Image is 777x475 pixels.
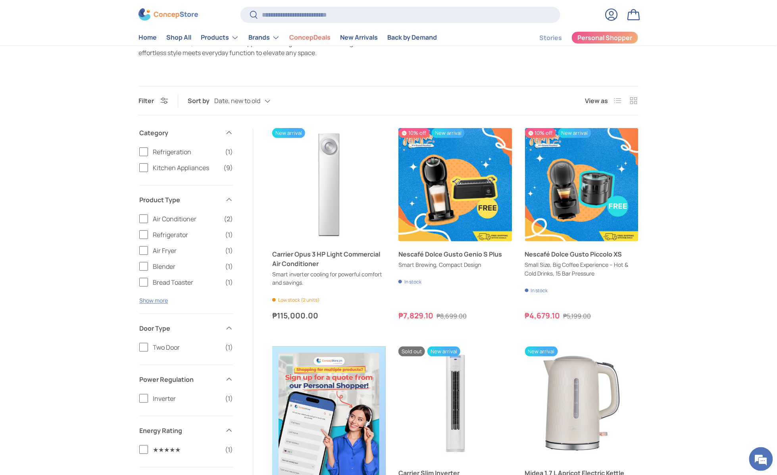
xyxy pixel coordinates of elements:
a: ConcepDeals [289,30,331,46]
span: (1) [225,343,233,352]
span: Sold out [398,347,425,356]
span: Discover our sleek, minimalist home appliances designed for modern living—where effortless style ... [138,39,376,57]
summary: Power Regulation [139,365,233,394]
a: Stories [539,30,562,46]
span: Air Conditioner [153,214,219,224]
span: New arrival [427,347,460,356]
summary: Product Type [139,186,233,214]
button: Filter [138,96,168,105]
span: Air Fryer [153,246,220,255]
span: (1) [225,147,233,157]
span: (1) [225,278,233,287]
span: (1) [225,230,233,239]
span: (1) [225,445,233,454]
span: (1) [225,246,233,255]
summary: Brands [244,30,285,46]
a: Home [138,30,157,46]
summary: Door Type [139,314,233,343]
span: ★★★★★ [153,445,220,454]
span: (1) [225,262,233,271]
div: Chat with us now [41,44,133,55]
span: Door Type [139,324,220,333]
span: Blender [153,262,220,271]
span: Refrigerator [153,230,220,239]
a: Back by Demand [387,30,437,46]
span: New arrival [432,128,465,138]
span: (1) [225,394,233,403]
a: Nescafé Dolce Gusto Piccolo XS [525,128,639,241]
a: Carrier Slim Inverter [398,347,512,460]
span: Bread Toaster [153,278,220,287]
a: Nescafé Dolce Gusto Genio S Plus [398,249,512,259]
span: (2) [224,214,233,224]
span: Product Type [139,195,220,205]
label: Sort by [188,96,214,105]
span: New arrival [525,347,558,356]
span: Personal Shopper [578,35,633,41]
a: Personal Shopper [571,31,639,44]
img: ConcepStore [138,9,198,21]
span: New arrival [558,128,591,138]
span: Power Regulation [139,375,220,384]
span: Filter [138,96,154,105]
span: Date, new to old [214,97,260,105]
a: New Arrivals [340,30,378,46]
span: Inverter [153,394,220,403]
summary: Energy Rating [139,416,233,445]
button: Show more [139,297,168,304]
span: We're online! [46,100,110,180]
a: Nescafé Dolce Gusto Piccolo XS [525,249,639,259]
span: 10% off [525,128,556,138]
span: Category [139,128,220,138]
a: Midea 1.7 L Apricot Electric Kettle [525,347,639,460]
span: Energy Rating [139,426,220,435]
summary: Category [139,119,233,147]
a: Nescafé Dolce Gusto Genio S Plus [398,128,512,241]
span: (9) [223,163,233,172]
span: New arrival [272,128,305,138]
span: 10% off [398,128,429,138]
span: Kitchen Appliances [153,163,219,172]
button: Date, new to old [214,94,287,108]
span: Two Door [153,343,220,352]
a: Carrier Opus 3 HP Light Commercial Air Conditioner [272,128,386,241]
nav: Primary [138,30,437,46]
a: Shop All [166,30,191,46]
nav: Secondary [520,30,639,46]
textarea: Type your message and hit 'Enter' [4,216,151,244]
summary: Products [196,30,244,46]
a: Carrier Opus 3 HP Light Commercial Air Conditioner [272,249,386,268]
span: View as [585,96,608,105]
span: Refrigeration [153,147,220,157]
div: Minimize live chat window [130,4,149,23]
